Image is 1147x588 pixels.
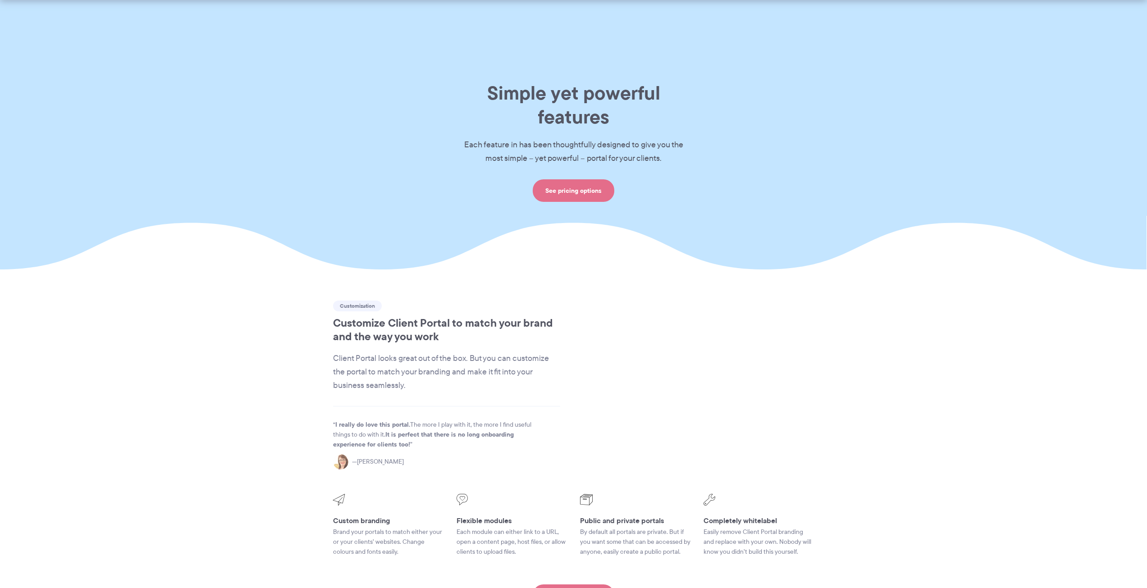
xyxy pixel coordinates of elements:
[333,429,514,449] strong: It is perfect that there is no long onboarding experience for clients too!
[704,516,814,525] h3: Completely whitelabel
[333,527,444,557] p: Brand your portals to match either your or your clients’ websites. Change colours and fonts easily.
[704,527,814,557] p: Easily remove Client Portal branding and replace with your own. Nobody will know you didn’t build...
[352,457,404,467] span: [PERSON_NAME]
[450,81,698,129] h1: Simple yet powerful features
[533,179,614,202] a: See pricing options
[333,301,382,311] span: Customization
[333,420,545,450] p: The more I play with it, the more I find useful things to do with it.
[457,516,567,525] h3: Flexible modules
[580,527,691,557] p: By default all portals are private. But if you want some that can be accessed by anyone, easily c...
[457,527,567,557] p: Each module can either link to a URL, open a content page, host files, or allow clients to upload...
[333,516,444,525] h3: Custom branding
[580,516,691,525] h3: Public and private portals
[333,352,561,392] p: Client Portal looks great out of the box. But you can customize the portal to match your branding...
[333,316,561,343] h2: Customize Client Portal to match your brand and the way you work
[335,419,410,429] strong: I really do love this portal.
[450,138,698,165] p: Each feature in has been thoughtfully designed to give you the most simple – yet powerful – porta...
